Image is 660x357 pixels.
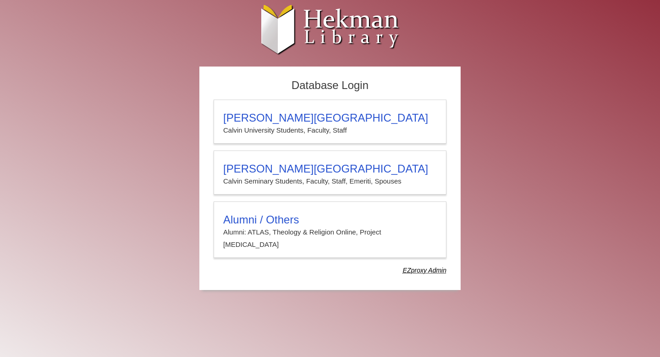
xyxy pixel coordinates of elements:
[214,151,446,195] a: [PERSON_NAME][GEOGRAPHIC_DATA]Calvin Seminary Students, Faculty, Staff, Emeriti, Spouses
[223,213,437,226] h3: Alumni / Others
[223,124,437,136] p: Calvin University Students, Faculty, Staff
[223,162,437,175] h3: [PERSON_NAME][GEOGRAPHIC_DATA]
[223,226,437,251] p: Alumni: ATLAS, Theology & Religion Online, Project [MEDICAL_DATA]
[223,112,437,124] h3: [PERSON_NAME][GEOGRAPHIC_DATA]
[223,213,437,251] summary: Alumni / OthersAlumni: ATLAS, Theology & Religion Online, Project [MEDICAL_DATA]
[403,267,446,274] dfn: Use Alumni login
[223,175,437,187] p: Calvin Seminary Students, Faculty, Staff, Emeriti, Spouses
[214,100,446,144] a: [PERSON_NAME][GEOGRAPHIC_DATA]Calvin University Students, Faculty, Staff
[209,76,451,95] h2: Database Login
